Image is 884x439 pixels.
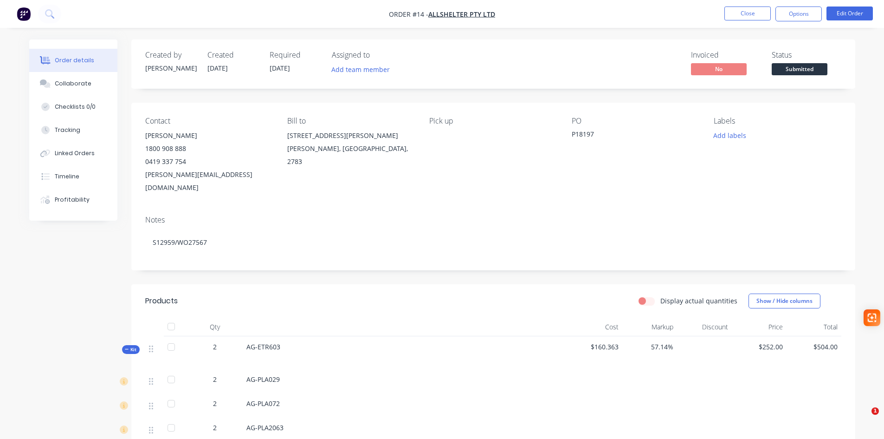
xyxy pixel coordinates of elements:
button: Add team member [326,63,394,76]
span: Kit [125,346,137,353]
button: Add labels [709,129,751,142]
button: Submitted [772,63,827,77]
div: [PERSON_NAME]1800 908 8880419 337 754[PERSON_NAME][EMAIL_ADDRESS][DOMAIN_NAME] [145,129,272,194]
div: Tracking [55,126,80,134]
div: S12959/WO27567 [145,228,841,256]
span: Submitted [772,63,827,75]
div: Linked Orders [55,149,95,157]
div: P18197 [572,129,688,142]
button: Timeline [29,165,117,188]
div: [STREET_ADDRESS][PERSON_NAME] [287,129,414,142]
span: AG-PLA2063 [246,423,284,432]
div: Order details [55,56,94,65]
button: Order details [29,49,117,72]
iframe: Intercom live chat [852,407,875,430]
button: Show / Hide columns [748,294,820,308]
div: Created by [145,51,196,59]
span: [DATE] [207,64,228,72]
div: [PERSON_NAME] [145,63,196,73]
a: Allshelter Pty Ltd [428,10,495,19]
span: $504.00 [790,342,838,352]
label: Display actual quantities [660,296,737,306]
button: Collaborate [29,72,117,95]
span: Order #14 - [389,10,428,19]
div: Markup [622,318,677,336]
div: Invoiced [691,51,761,59]
span: AG-PLA072 [246,399,280,408]
div: 0419 337 754 [145,155,272,168]
div: Assigned to [332,51,425,59]
div: [PERSON_NAME] [145,129,272,142]
span: AG-PLA029 [246,375,280,384]
div: Labels [714,117,841,125]
button: Tracking [29,118,117,142]
div: Checklists 0/0 [55,103,96,111]
div: Pick up [429,117,556,125]
div: Kit [122,345,140,354]
span: 2 [213,342,217,352]
span: $160.363 [571,342,619,352]
div: 1800 908 888 [145,142,272,155]
span: 57.14% [626,342,673,352]
span: 2 [213,423,217,432]
div: [PERSON_NAME][EMAIL_ADDRESS][DOMAIN_NAME] [145,168,272,194]
div: Required [270,51,321,59]
button: Options [775,7,822,21]
div: Contact [145,117,272,125]
span: 2 [213,374,217,384]
div: Profitability [55,196,90,204]
span: 2 [213,399,217,408]
div: Collaborate [55,79,91,88]
span: AG-ETR603 [246,342,280,351]
div: Status [772,51,841,59]
button: Profitability [29,188,117,211]
div: [STREET_ADDRESS][PERSON_NAME][PERSON_NAME], [GEOGRAPHIC_DATA], 2783 [287,129,414,168]
div: Bill to [287,117,414,125]
span: $252.00 [736,342,783,352]
div: Total [787,318,841,336]
img: Factory [17,7,31,21]
span: No [691,63,747,75]
div: Discount [677,318,732,336]
div: Qty [187,318,243,336]
div: Created [207,51,258,59]
span: 1 [871,407,879,415]
button: Add team member [332,63,395,76]
button: Close [724,7,771,20]
div: Products [145,295,178,307]
div: Notes [145,216,841,224]
div: Price [732,318,787,336]
button: Linked Orders [29,142,117,165]
div: PO [572,117,699,125]
span: [DATE] [270,64,290,72]
div: Timeline [55,172,79,181]
div: Cost [568,318,622,336]
button: Checklists 0/0 [29,95,117,118]
div: [PERSON_NAME], [GEOGRAPHIC_DATA], 2783 [287,142,414,168]
button: Edit Order [826,7,873,20]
